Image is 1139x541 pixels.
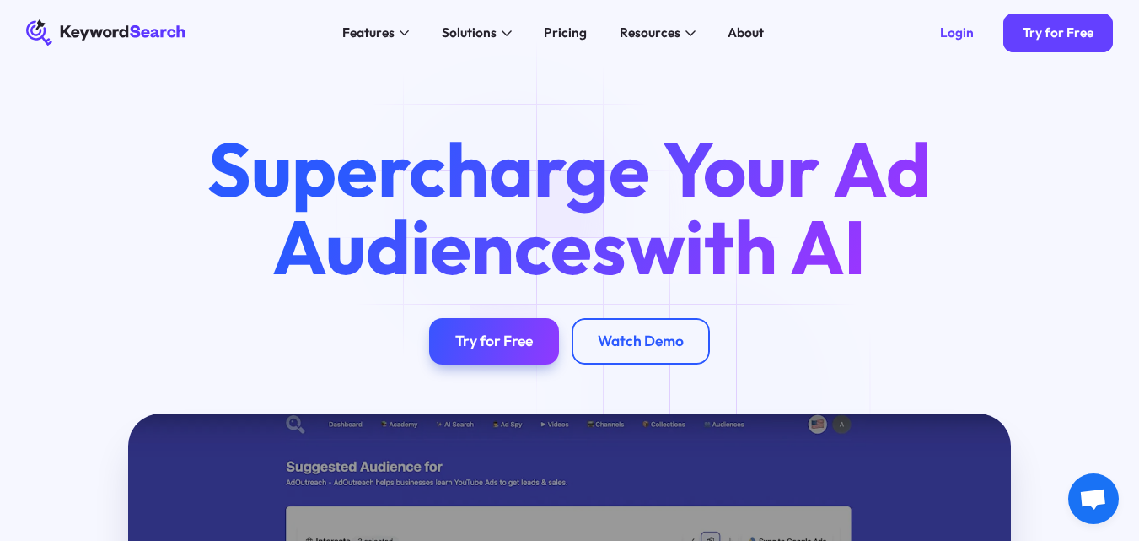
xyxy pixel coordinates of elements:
a: Try for Free [1003,14,1114,53]
div: Try for Free [455,333,533,351]
div: Watch Demo [598,333,684,351]
a: About [718,19,774,46]
a: Pricing [535,19,597,46]
div: Features [342,23,395,42]
div: Pricing [544,23,587,42]
div: Login [940,24,974,41]
div: Resources [620,23,680,42]
div: Try for Free [1023,24,1093,41]
a: Try for Free [429,318,559,364]
a: Login [920,14,993,53]
div: About [728,23,764,42]
h1: Supercharge Your Ad Audiences [177,131,961,286]
a: Open chat [1068,473,1119,524]
div: Solutions [442,23,497,42]
span: with AI [626,199,866,294]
